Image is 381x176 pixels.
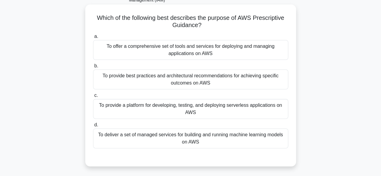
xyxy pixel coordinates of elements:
[93,128,288,148] div: To deliver a set of managed services for building and running machine learning models on AWS
[92,14,289,29] h5: Which of the following best describes the purpose of AWS Prescriptive Guidance?
[94,122,98,127] span: d.
[93,69,288,89] div: To provide best practices and architectural recommendations for achieving specific outcomes on AWS
[94,63,98,68] span: b.
[93,99,288,119] div: To provide a platform for developing, testing, and deploying serverless applications on AWS
[94,93,98,98] span: c.
[94,34,98,39] span: a.
[93,40,288,60] div: To offer a comprehensive set of tools and services for deploying and managing applications on AWS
